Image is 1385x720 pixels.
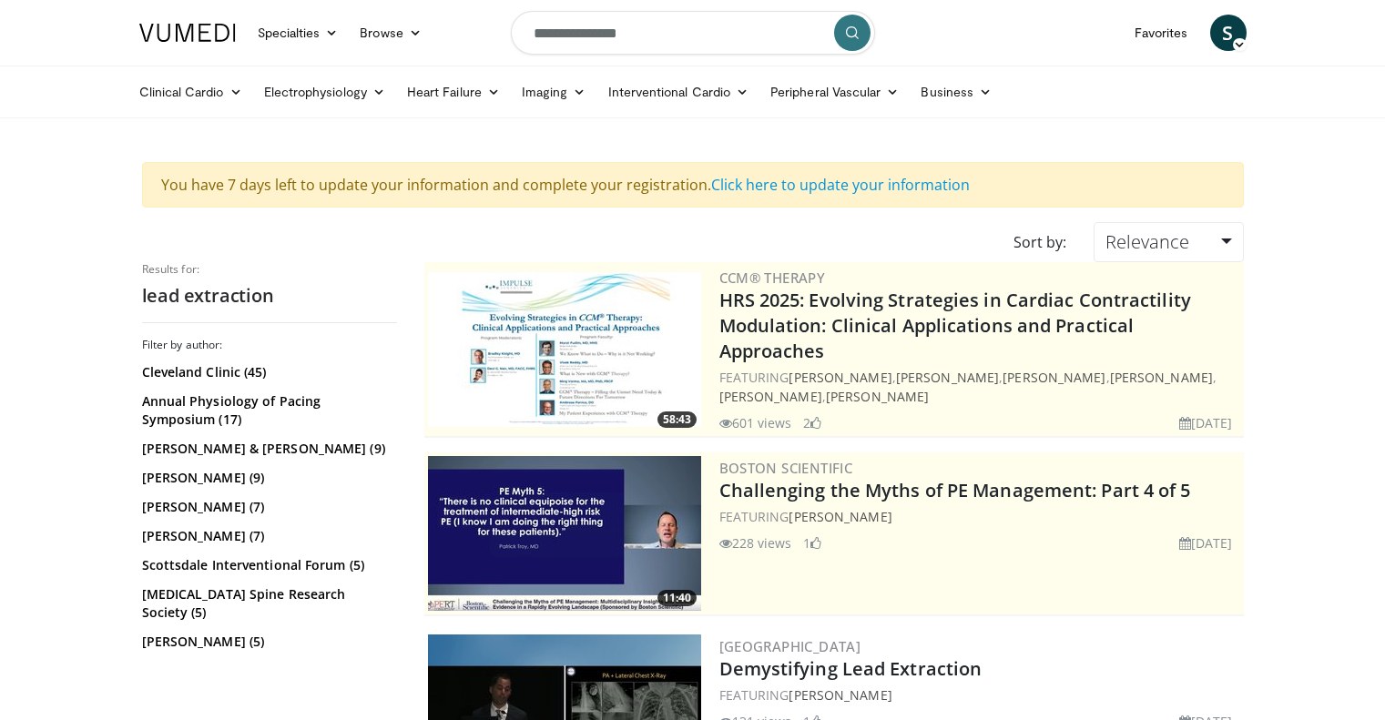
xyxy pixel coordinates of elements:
div: FEATURING , , , , , [719,368,1240,406]
a: [PERSON_NAME] [1003,369,1105,386]
a: Heart Failure [396,74,511,110]
a: [PERSON_NAME] (5) [142,633,392,651]
li: 2 [803,413,821,432]
a: Peripheral Vascular [759,74,910,110]
img: 3f694bbe-f46e-4e2a-ab7b-fff0935bbb6c.300x170_q85_crop-smart_upscale.jpg [428,272,701,427]
div: FEATURING [719,507,1240,526]
li: [DATE] [1179,533,1233,553]
span: 58:43 [657,411,697,428]
a: [PERSON_NAME] [826,388,929,405]
a: [PERSON_NAME] [719,388,822,405]
a: Electrophysiology [253,74,396,110]
a: 11:40 [428,456,701,611]
a: Annual Physiology of Pacing Symposium (17) [142,392,392,429]
a: Clinical Cardio [128,74,253,110]
h2: lead extraction [142,284,397,308]
a: [PERSON_NAME] [896,369,999,386]
a: [PERSON_NAME] (7) [142,498,392,516]
a: Favorites [1124,15,1199,51]
input: Search topics, interventions [511,11,875,55]
a: Specialties [247,15,350,51]
span: 11:40 [657,590,697,606]
a: Cleveland Clinic (45) [142,363,392,381]
p: Results for: [142,262,397,277]
a: [PERSON_NAME] [789,686,891,704]
a: Relevance [1094,222,1243,262]
a: Scottsdale Interventional Forum (5) [142,556,392,574]
a: Challenging the Myths of PE Management: Part 4 of 5 [719,478,1191,502]
a: Demystifying Lead Extraction [719,656,983,681]
a: HRS 2025: Evolving Strategies in Cardiac Contractility Modulation: Clinical Applications and Prac... [719,288,1191,363]
img: d5b042fb-44bd-4213-87e0-b0808e5010e8.300x170_q85_crop-smart_upscale.jpg [428,456,701,611]
img: VuMedi Logo [139,24,236,42]
a: Browse [349,15,433,51]
a: Business [910,74,1003,110]
a: Imaging [511,74,597,110]
div: FEATURING [719,685,1240,705]
a: Click here to update your information [711,175,970,195]
a: 58:43 [428,272,701,427]
a: [PERSON_NAME] & [PERSON_NAME] (9) [142,440,392,458]
a: S [1210,15,1247,51]
a: CCM® Therapy [719,269,826,287]
a: [GEOGRAPHIC_DATA] [719,637,861,655]
li: 228 views [719,533,792,553]
a: [PERSON_NAME] [1110,369,1213,386]
a: Interventional Cardio [597,74,760,110]
li: 601 views [719,413,792,432]
span: Relevance [1105,229,1189,254]
a: [PERSON_NAME] [789,508,891,525]
a: [PERSON_NAME] [789,369,891,386]
h3: Filter by author: [142,338,397,352]
div: Sort by: [1000,222,1080,262]
div: You have 7 days left to update your information and complete your registration. [142,162,1244,208]
li: 1 [803,533,821,553]
a: Boston Scientific [719,459,853,477]
a: [PERSON_NAME] (7) [142,527,392,545]
a: [PERSON_NAME] (9) [142,469,392,487]
li: [DATE] [1179,413,1233,432]
a: [MEDICAL_DATA] Spine Research Society (5) [142,585,392,622]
